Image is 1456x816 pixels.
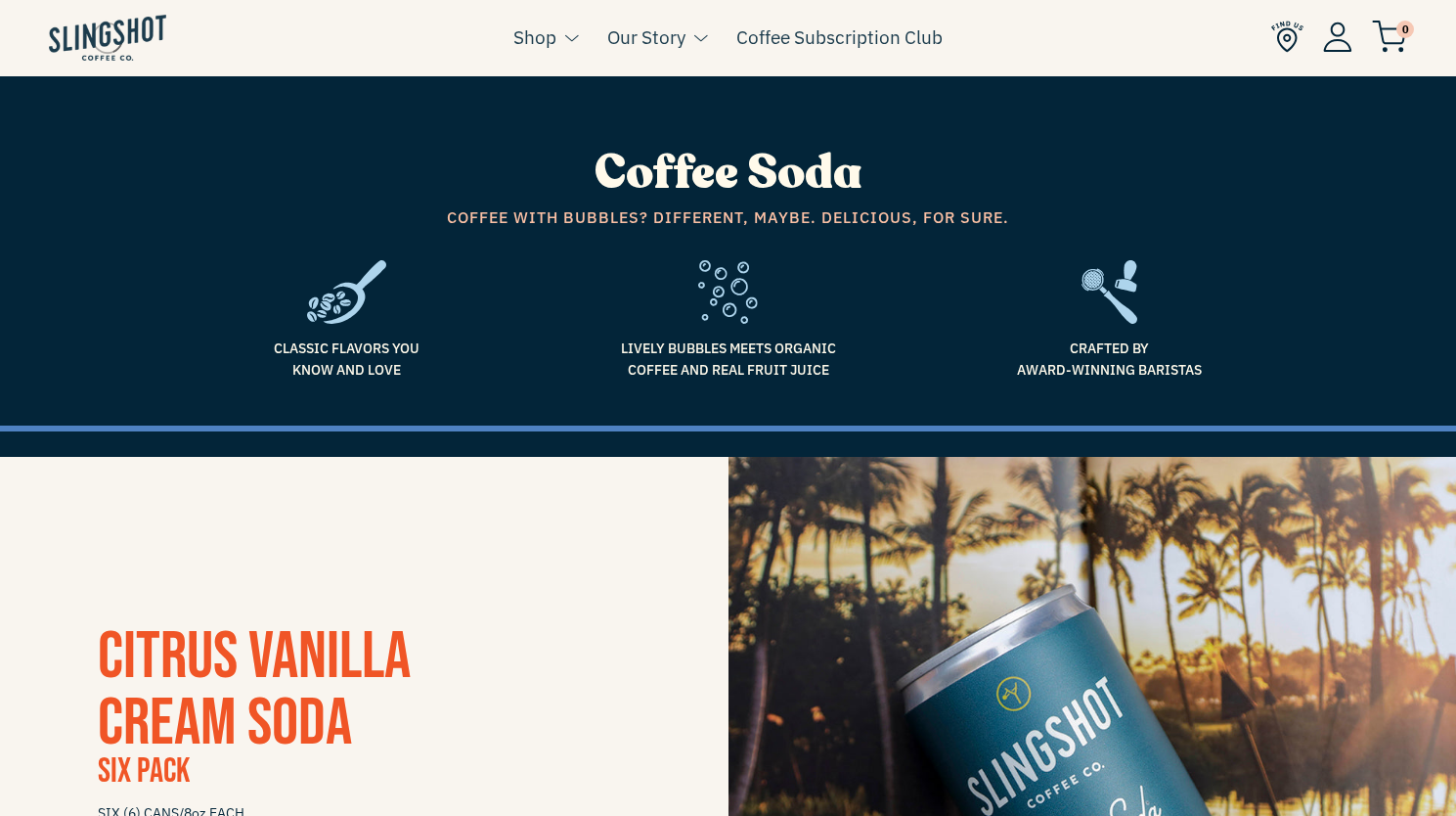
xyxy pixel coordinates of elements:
img: Find Us [1271,21,1303,53]
img: fizz-1636557709766.svg [698,260,758,324]
a: Our Story [607,23,685,52]
a: 0 [1372,25,1407,49]
a: Shop [513,23,556,52]
span: Crafted by Award-Winning Baristas [934,338,1286,382]
span: Classic flavors you know and love [171,338,523,382]
a: CITRUS VANILLACREAM SODA [98,617,411,763]
span: Coffee with bubbles? Different, maybe. Delicious, for sure. [171,205,1286,231]
span: CITRUS VANILLA CREAM SODA [98,617,411,763]
img: frame1-1635784469953.svg [307,260,386,324]
img: frame2-1635783918803.svg [1081,260,1137,324]
span: Six Pack [98,750,190,793]
img: cart [1372,21,1407,53]
a: Coffee Subscription Club [736,23,943,52]
img: Account [1323,22,1352,52]
span: Lively bubbles meets organic coffee and real fruit juice [552,338,904,382]
span: 0 [1396,21,1414,38]
span: Coffee Soda [595,141,862,204]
